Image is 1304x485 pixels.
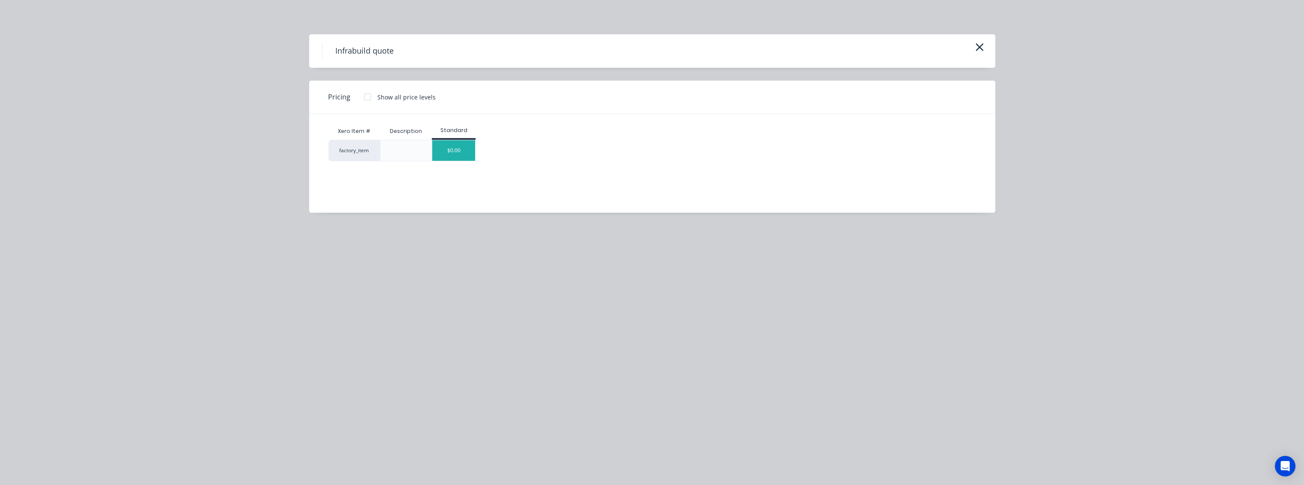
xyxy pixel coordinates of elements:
div: $0.00 [432,140,475,161]
div: Standard [432,127,476,134]
div: factory_item [328,140,380,161]
span: Pricing [328,92,350,102]
div: Xero Item # [328,123,380,140]
div: Open Intercom Messenger [1275,456,1295,476]
h4: Infrabuild quote [322,43,407,59]
div: Description [383,120,429,142]
div: Show all price levels [377,93,436,102]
